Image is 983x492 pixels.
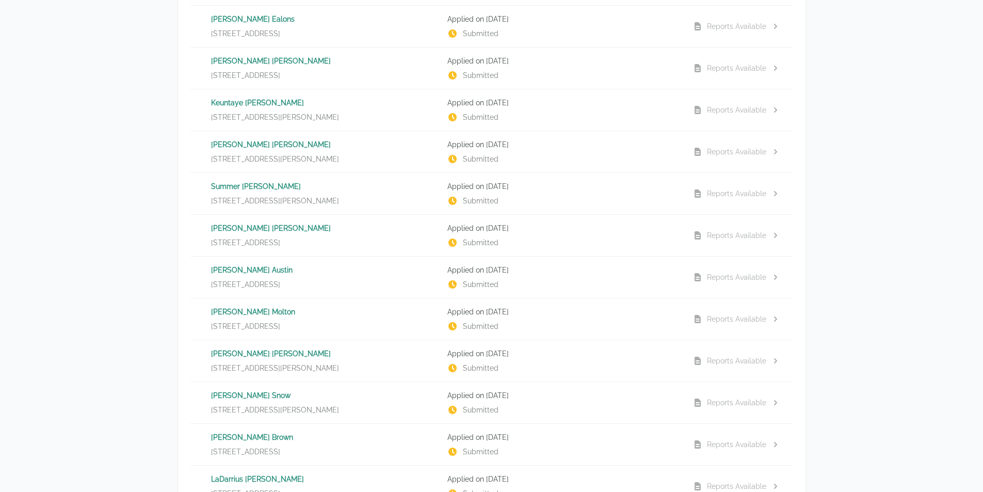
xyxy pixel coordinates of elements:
[447,390,676,401] p: Applied on
[447,28,676,39] p: Submitted
[707,63,766,73] div: Reports Available
[447,139,676,150] p: Applied on
[447,405,676,415] p: Submitted
[447,154,676,164] p: Submitted
[211,321,280,331] span: [STREET_ADDRESS]
[707,481,766,491] div: Reports Available
[190,215,793,256] a: [PERSON_NAME] [PERSON_NAME][STREET_ADDRESS]Applied on [DATE]SubmittedReports Available
[211,447,280,457] span: [STREET_ADDRESS]
[707,188,766,199] div: Reports Available
[447,474,676,484] p: Applied on
[211,348,440,359] p: [PERSON_NAME] [PERSON_NAME]
[211,98,440,108] p: Keuntaye [PERSON_NAME]
[211,307,440,317] p: [PERSON_NAME] Molton
[211,279,280,290] span: [STREET_ADDRESS]
[190,47,793,89] a: [PERSON_NAME] [PERSON_NAME][STREET_ADDRESS]Applied on [DATE]SubmittedReports Available
[190,173,793,214] a: Summer [PERSON_NAME][STREET_ADDRESS][PERSON_NAME]Applied on [DATE]SubmittedReports Available
[707,314,766,324] div: Reports Available
[447,447,676,457] p: Submitted
[447,181,676,192] p: Applied on
[707,272,766,282] div: Reports Available
[707,21,766,31] div: Reports Available
[486,140,509,149] time: [DATE]
[190,340,793,382] a: [PERSON_NAME] [PERSON_NAME][STREET_ADDRESS][PERSON_NAME]Applied on [DATE]SubmittedReports Available
[211,112,339,122] span: [STREET_ADDRESS][PERSON_NAME]
[447,279,676,290] p: Submitted
[211,265,440,275] p: [PERSON_NAME] Austin
[211,196,339,206] span: [STREET_ADDRESS][PERSON_NAME]
[447,56,676,66] p: Applied on
[447,321,676,331] p: Submitted
[211,181,440,192] p: Summer [PERSON_NAME]
[486,224,509,232] time: [DATE]
[447,98,676,108] p: Applied on
[211,14,440,24] p: [PERSON_NAME] Ealons
[447,265,676,275] p: Applied on
[447,432,676,442] p: Applied on
[211,56,440,66] p: [PERSON_NAME] [PERSON_NAME]
[211,432,440,442] p: [PERSON_NAME] Brown
[447,14,676,24] p: Applied on
[447,348,676,359] p: Applied on
[447,363,676,373] p: Submitted
[190,131,793,172] a: [PERSON_NAME] [PERSON_NAME][STREET_ADDRESS][PERSON_NAME]Applied on [DATE]SubmittedReports Available
[190,298,793,340] a: [PERSON_NAME] Molton[STREET_ADDRESS]Applied on [DATE]SubmittedReports Available
[447,70,676,81] p: Submitted
[447,307,676,317] p: Applied on
[486,391,509,400] time: [DATE]
[447,196,676,206] p: Submitted
[190,424,793,465] a: [PERSON_NAME] Brown[STREET_ADDRESS]Applied on [DATE]SubmittedReports Available
[486,266,509,274] time: [DATE]
[447,112,676,122] p: Submitted
[707,147,766,157] div: Reports Available
[486,308,509,316] time: [DATE]
[211,405,339,415] span: [STREET_ADDRESS][PERSON_NAME]
[211,237,280,248] span: [STREET_ADDRESS]
[707,230,766,241] div: Reports Available
[211,363,339,373] span: [STREET_ADDRESS][PERSON_NAME]
[447,223,676,233] p: Applied on
[211,139,440,150] p: [PERSON_NAME] [PERSON_NAME]
[486,99,509,107] time: [DATE]
[190,89,793,131] a: Keuntaye [PERSON_NAME][STREET_ADDRESS][PERSON_NAME]Applied on [DATE]SubmittedReports Available
[190,6,793,47] a: [PERSON_NAME] Ealons[STREET_ADDRESS]Applied on [DATE]SubmittedReports Available
[707,398,766,408] div: Reports Available
[190,382,793,423] a: [PERSON_NAME] Snow[STREET_ADDRESS][PERSON_NAME]Applied on [DATE]SubmittedReports Available
[211,154,339,164] span: [STREET_ADDRESS][PERSON_NAME]
[190,257,793,298] a: [PERSON_NAME] Austin[STREET_ADDRESS]Applied on [DATE]SubmittedReports Available
[486,350,509,358] time: [DATE]
[486,57,509,65] time: [DATE]
[211,390,440,401] p: [PERSON_NAME] Snow
[447,237,676,248] p: Submitted
[486,433,509,441] time: [DATE]
[707,356,766,366] div: Reports Available
[486,15,509,23] time: [DATE]
[486,475,509,483] time: [DATE]
[486,182,509,191] time: [DATE]
[211,474,440,484] p: LaDarrius [PERSON_NAME]
[707,439,766,450] div: Reports Available
[707,105,766,115] div: Reports Available
[211,70,280,81] span: [STREET_ADDRESS]
[211,28,280,39] span: [STREET_ADDRESS]
[211,223,440,233] p: [PERSON_NAME] [PERSON_NAME]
